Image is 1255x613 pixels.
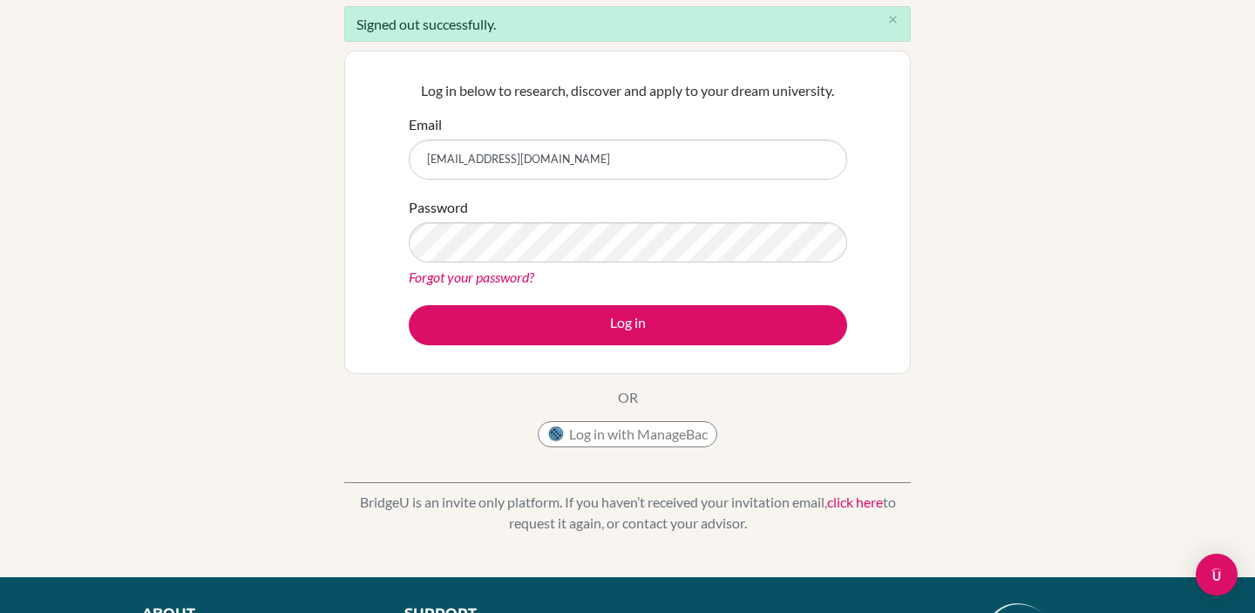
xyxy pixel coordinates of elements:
[344,6,911,42] div: Signed out successfully.
[409,80,847,101] p: Log in below to research, discover and apply to your dream university.
[875,7,910,33] button: Close
[1196,554,1238,596] div: Open Intercom Messenger
[538,421,717,447] button: Log in with ManageBac
[618,387,638,408] p: OR
[409,114,442,135] label: Email
[409,269,534,285] a: Forgot your password?
[409,305,847,345] button: Log in
[827,494,883,510] a: click here
[344,492,911,534] p: BridgeU is an invite only platform. If you haven’t received your invitation email, to request it ...
[409,197,468,218] label: Password
[886,13,899,26] i: close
